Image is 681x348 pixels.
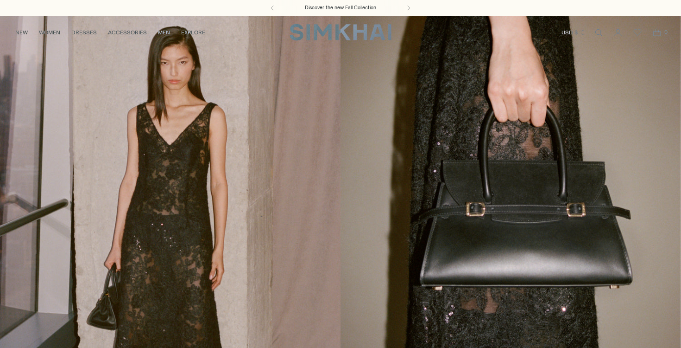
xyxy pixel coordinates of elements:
[662,28,670,36] span: 0
[39,22,60,43] a: WOMEN
[158,22,170,43] a: MEN
[290,23,391,41] a: SIMKHAI
[305,4,376,12] a: Discover the new Fall Collection
[648,23,666,42] a: Open cart modal
[561,22,586,43] button: USD $
[108,22,147,43] a: ACCESSORIES
[181,22,205,43] a: EXPLORE
[609,23,627,42] a: Go to the account page
[628,23,647,42] a: Wishlist
[15,22,28,43] a: NEW
[589,23,608,42] a: Open search modal
[71,22,97,43] a: DRESSES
